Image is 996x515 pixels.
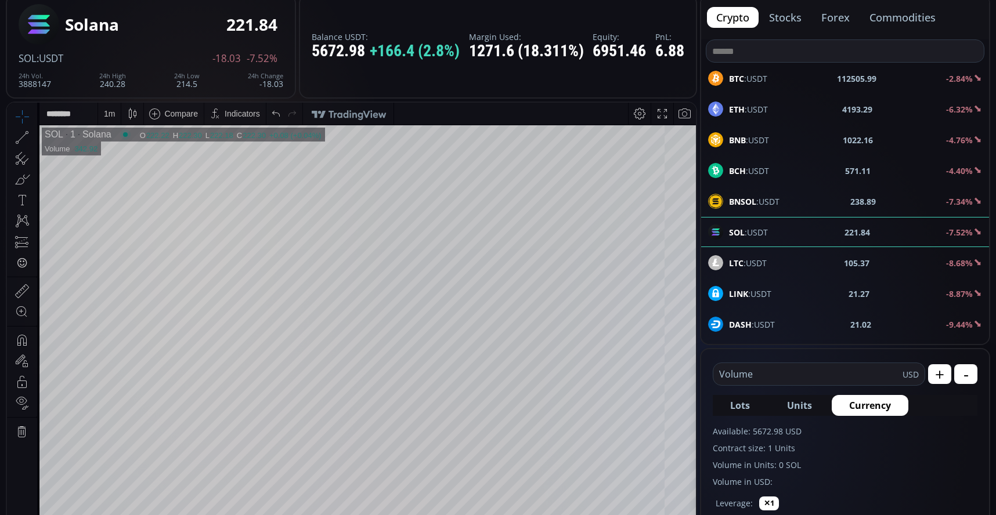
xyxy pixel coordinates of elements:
span: :USDT [729,103,768,115]
span: Lots [730,398,750,412]
b: 112505.99 [837,72,876,85]
div: 3888147 [19,72,51,88]
b: 571.11 [845,165,871,177]
label: PnL: [655,32,684,41]
span: :USDT [729,257,767,269]
div: L [199,28,203,37]
span: SOL [19,52,37,65]
div: 1 m [97,6,108,16]
b: LTC [729,257,744,269]
b: -8.87% [946,288,973,299]
span: -18.03 [212,53,241,64]
div: Compare [157,6,191,16]
div: Hide Drawings Toolbar [27,475,32,491]
span: :USDT [729,165,769,177]
span: Currency [849,398,891,412]
button: ✕1 [759,496,779,510]
b: LINK [729,288,748,299]
div: 240.28 [99,72,126,88]
label: Balance USDT: [312,32,460,41]
div: 222.30 [172,28,195,37]
div: 1 [56,27,68,37]
div: Volume [38,42,63,50]
b: -7.34% [946,196,973,207]
b: -2.84% [946,73,973,84]
label: Volume in Units: 0 SOL [713,459,977,471]
b: -8.68% [946,257,973,269]
span: :USDT [729,134,769,146]
b: -9.44% [946,319,973,330]
div: Solana [65,16,119,34]
label: Equity: [593,32,646,41]
label: Contract size: 1 Units [713,442,977,454]
b: 1022.16 [843,134,873,146]
b: 4193.29 [842,103,872,115]
button: commodities [860,7,945,28]
b: ETH [729,104,745,115]
div: 24h Change [248,72,283,79]
span: :USDT [729,72,767,85]
div: 342.92 [67,42,91,50]
div: Indicators [218,6,253,16]
div: 222.30 [236,28,259,37]
b: -4.40% [946,165,973,176]
div: H [166,28,172,37]
label: Leverage: [716,497,753,509]
b: 21.27 [849,288,869,300]
button: crypto [707,7,759,28]
div: 1271.6 (18.311%) [469,42,584,60]
b: -4.76% [946,135,973,146]
div: 24h Low [174,72,200,79]
button: stocks [760,7,811,28]
button: + [928,364,951,384]
button: Lots [713,395,767,416]
span: :USDT [37,52,63,65]
div: 221.84 [226,16,277,34]
button: forex [812,7,859,28]
div: +0.08 (+0.04%) [262,28,315,37]
div: 6.88 [655,42,684,60]
div: Solana [68,27,104,37]
b: BNSOL [729,196,756,207]
div: C [230,28,236,37]
span: -7.52% [247,53,277,64]
button: Units [770,395,829,416]
span: +166.4 (2.8%) [370,42,460,60]
div: -18.03 [248,72,283,88]
b: 238.89 [850,195,876,208]
div: Market open [113,27,124,37]
div: 214.5 [174,72,200,88]
span: :USDT [729,195,780,208]
div: 24h High [99,72,126,79]
div: O [133,28,139,37]
span: Units [787,398,812,412]
div:  [10,155,20,166]
div: 222.22 [139,28,163,37]
b: BNB [729,135,746,146]
div: 5672.98 [312,42,460,60]
span: :USDT [729,288,771,300]
b: BCH [729,165,746,176]
b: BTC [729,73,744,84]
label: Margin Used: [469,32,584,41]
button: Currency [832,395,908,416]
span: USD [903,368,919,380]
b: 21.02 [850,318,871,331]
label: Volume in USD: [713,476,977,488]
div: 222.18 [203,28,226,37]
span: :USDT [729,318,775,331]
div: 6951.46 [593,42,646,60]
b: -6.32% [946,104,973,115]
b: DASH [729,319,752,330]
b: 105.37 [844,257,869,269]
button: - [954,364,977,384]
div: 24h Vol. [19,72,51,79]
div: SOL [38,27,56,37]
label: Available: 5672.98 USD [713,425,977,437]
